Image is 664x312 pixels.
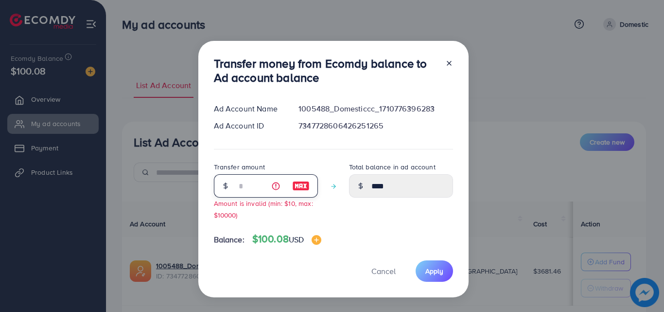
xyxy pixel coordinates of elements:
[291,120,460,131] div: 7347728606426251265
[292,180,310,192] img: image
[206,103,291,114] div: Ad Account Name
[289,234,304,245] span: USD
[214,199,313,219] small: Amount is invalid (min: $10, max: $10000)
[312,235,321,245] img: image
[291,103,460,114] div: 1005488_Domesticcc_1710776396283
[371,266,396,276] span: Cancel
[206,120,291,131] div: Ad Account ID
[349,162,436,172] label: Total balance in ad account
[425,266,443,276] span: Apply
[359,260,408,281] button: Cancel
[214,56,437,85] h3: Transfer money from Ecomdy balance to Ad account balance
[214,162,265,172] label: Transfer amount
[252,233,322,245] h4: $100.08
[214,234,245,245] span: Balance:
[416,260,453,281] button: Apply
